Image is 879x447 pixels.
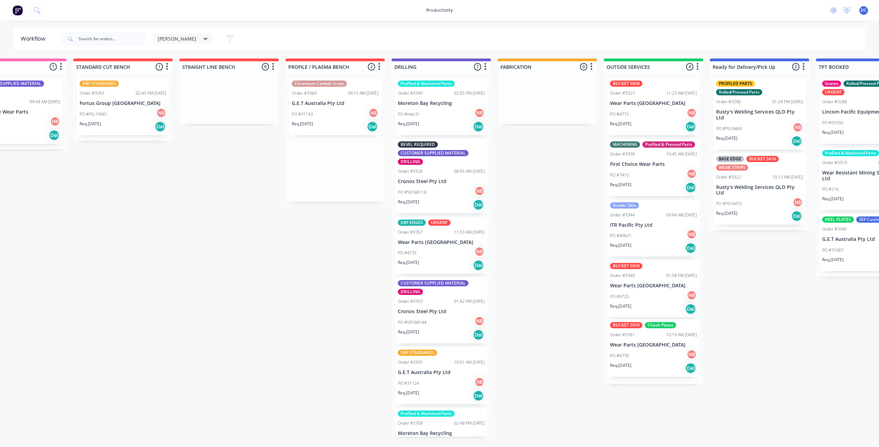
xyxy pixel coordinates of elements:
[423,5,456,15] div: productivity
[861,7,867,13] span: DC
[12,5,23,15] img: Factory
[21,35,49,43] div: Workflow
[79,32,147,46] input: Search for orders...
[158,35,196,42] span: [PERSON_NAME]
